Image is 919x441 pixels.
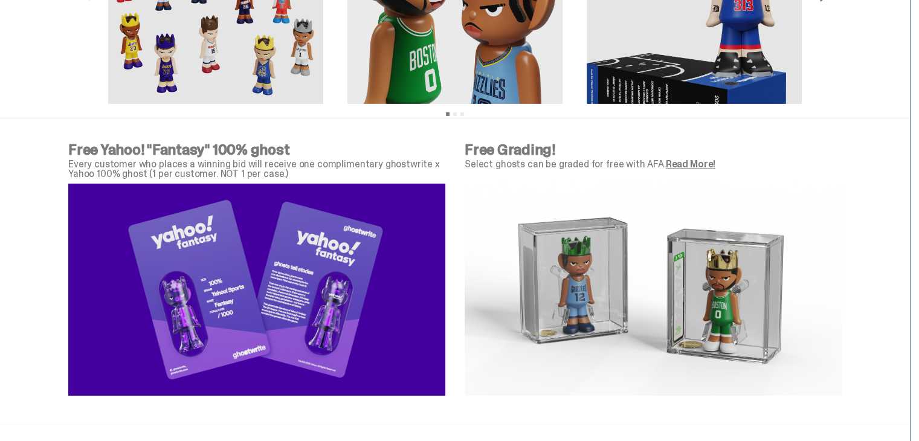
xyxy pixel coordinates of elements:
[666,158,715,170] a: Read More!
[465,143,842,157] p: Free Grading!
[68,184,445,396] img: Yahoo%20Fantasy%20Creative%20for%20nba%20PDP-04.png
[453,112,457,116] button: View slide 2
[465,184,842,396] img: NBA-AFA-Graded-Slab.png
[68,159,445,179] p: Every customer who places a winning bid will receive one complimentary ghostwrite x Yahoo 100% gh...
[68,143,445,157] p: Free Yahoo! "Fantasy" 100% ghost
[446,112,450,116] button: View slide 1
[465,159,842,169] p: Select ghosts can be graded for free with AFA.
[460,112,464,116] button: View slide 3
